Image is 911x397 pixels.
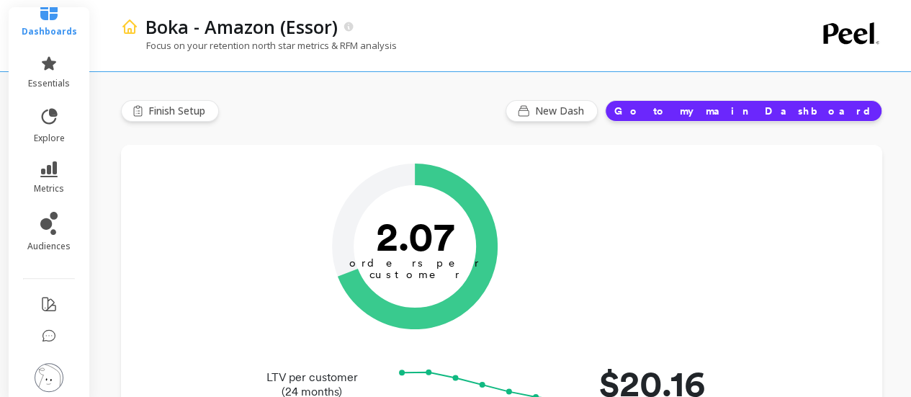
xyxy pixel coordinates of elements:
[349,257,480,269] tspan: orders per
[605,100,882,122] button: Go to my main Dashboard
[376,213,454,260] text: 2.07
[506,100,598,122] button: New Dash
[28,78,70,89] span: essentials
[369,268,461,281] tspan: customer
[121,100,219,122] button: Finish Setup
[121,39,397,52] p: Focus on your retention north star metrics & RFM analysis
[121,18,138,35] img: header icon
[34,183,64,195] span: metrics
[35,363,63,392] img: profile picture
[535,104,588,118] span: New Dash
[22,26,77,37] span: dashboards
[27,241,71,252] span: audiences
[34,133,65,144] span: explore
[148,104,210,118] span: Finish Setup
[145,14,338,39] p: Boka - Amazon (Essor)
